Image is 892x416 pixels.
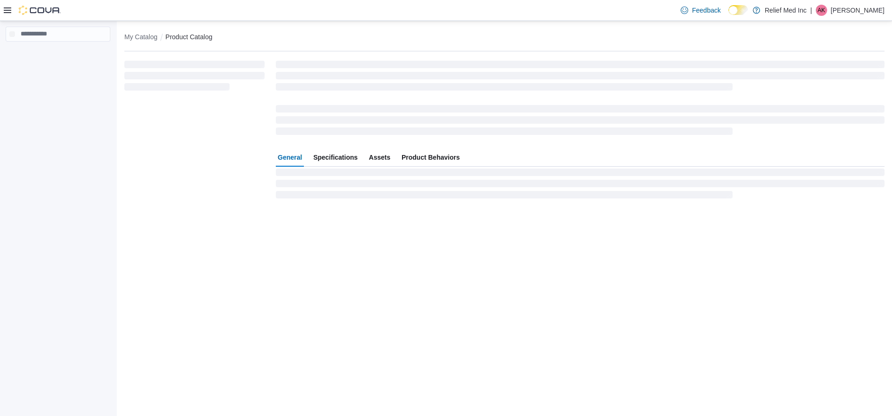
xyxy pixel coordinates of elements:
span: Feedback [692,6,720,15]
span: AK [818,5,825,16]
button: My Catalog [124,33,158,41]
span: Loading [276,170,885,200]
nav: An example of EuiBreadcrumbs [124,32,885,43]
img: Cova [19,6,61,15]
p: Relief Med Inc [765,5,806,16]
div: Alyz Khowaja [816,5,827,16]
p: | [810,5,812,16]
span: Loading [276,63,885,92]
span: Product Behaviors [402,148,460,167]
input: Dark Mode [728,5,748,15]
span: Assets [369,148,390,167]
span: Loading [124,63,265,92]
span: General [278,148,302,167]
a: Feedback [677,1,724,20]
span: Loading [276,107,885,137]
button: Product Catalog [165,33,212,41]
span: Specifications [313,148,358,167]
nav: Complex example [6,43,110,66]
p: [PERSON_NAME] [831,5,885,16]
